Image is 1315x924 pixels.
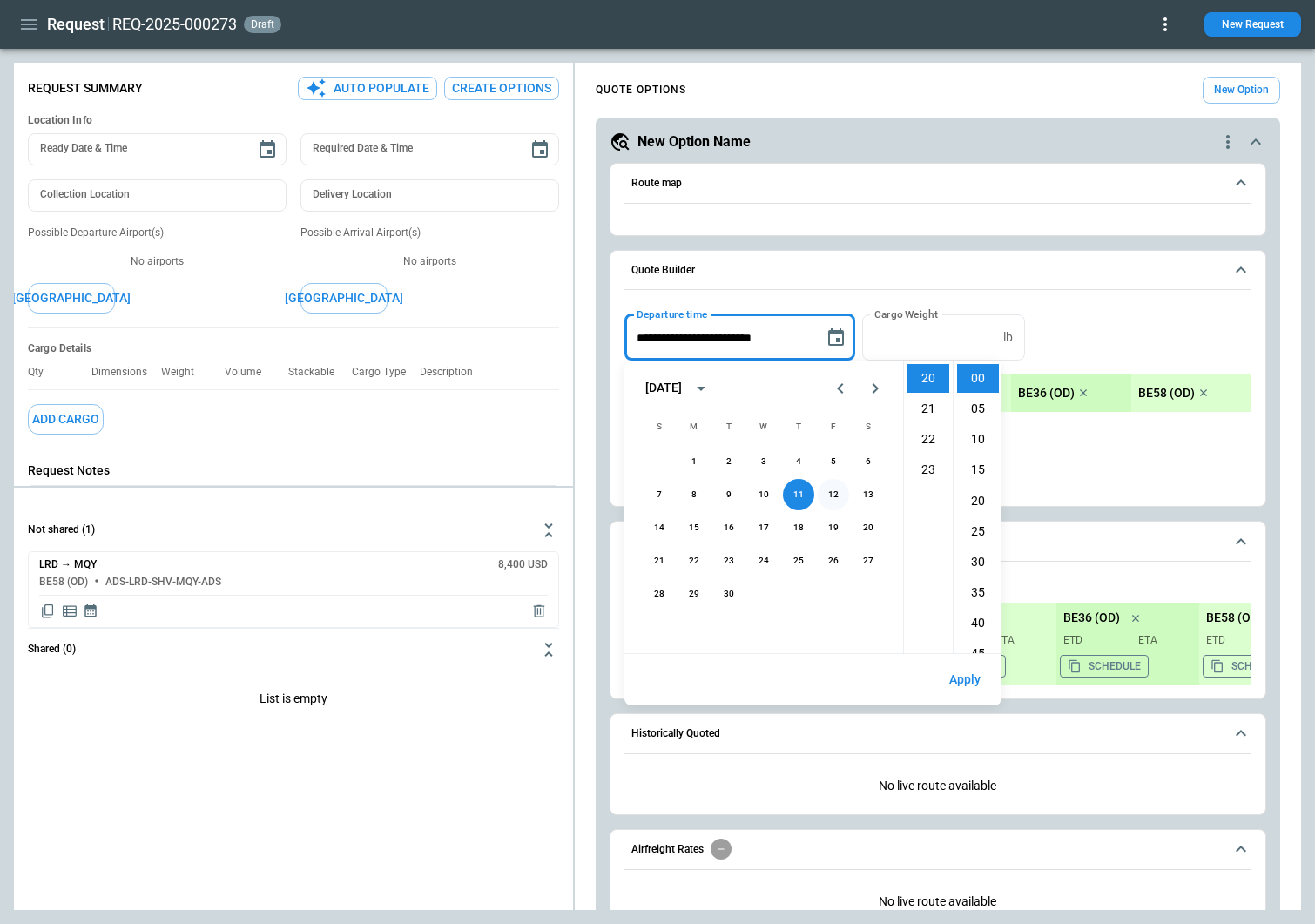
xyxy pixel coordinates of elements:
button: 29 [678,578,710,610]
button: Create Options [444,77,559,100]
button: Auto Populate [298,77,437,100]
button: Historically Quoted [624,714,1251,754]
h6: Airfreight Rates [631,844,704,855]
div: Quote Builder [624,314,1251,485]
li: 20 hours [907,364,949,393]
li: 30 minutes [957,548,999,577]
button: 16 [713,512,745,543]
button: 10 [748,479,779,510]
button: Airfreight Rates [624,830,1251,870]
h6: Shared (0) [28,644,76,655]
button: 5 [818,446,849,477]
li: 25 minutes [957,517,999,546]
button: New Option Namequote-option-actions [610,132,1266,152]
li: 35 minutes [957,578,999,607]
p: Qty [28,366,57,379]
p: ETD [1063,633,1124,648]
li: 22 hours [907,425,949,454]
button: 18 [783,512,814,543]
span: Delete quote [530,603,548,620]
span: Sunday [644,409,675,444]
button: 9 [713,479,745,510]
button: 21 [644,545,675,577]
button: Schedule [624,522,1251,562]
button: 3 [748,446,779,477]
button: Not shared (1) [28,509,559,551]
h1: Request [47,14,105,35]
p: Cargo Type [352,366,420,379]
h6: BE58 (OD) [39,577,88,588]
h4: QUOTE OPTIONS [596,86,686,94]
p: List is empty [28,671,559,732]
button: Apply [935,661,995,698]
p: Dimensions [91,366,161,379]
span: draft [247,18,278,30]
p: No live route available [624,880,1251,923]
button: 13 [853,479,884,510]
button: New Request [1204,12,1301,37]
label: Cargo Weight [874,307,938,321]
h5: New Option Name [637,132,751,152]
h6: ADS-LRD-SHV-MQY-ADS [105,577,221,588]
p: No airports [28,254,287,269]
h6: Not shared (1) [28,524,95,536]
button: 2 [713,446,745,477]
label: Departure time [637,307,708,321]
span: Wednesday [748,409,779,444]
p: ETA [988,633,1049,648]
button: New Option [1203,77,1280,104]
p: ETA [1131,633,1192,648]
div: scrollable content [771,374,1251,412]
button: calendar view is open, switch to year view [687,374,715,402]
div: Not shared (1) [28,551,559,628]
h6: Quote Builder [631,265,695,276]
button: 23 [713,545,745,577]
p: Request Summary [28,81,143,96]
span: Thursday [783,409,814,444]
p: Volume [225,366,275,379]
button: 6 [853,446,884,477]
div: scrollable content [771,603,1251,685]
p: Request Notes [28,463,559,478]
div: [DATE] [645,381,682,395]
li: 15 minutes [957,455,999,484]
button: Choose date, selected date is Sep 11, 2025 [819,320,853,355]
button: Choose date [523,132,557,167]
span: Monday [678,409,710,444]
button: 17 [748,512,779,543]
p: BE58 (OD) [1206,610,1263,625]
button: 19 [818,512,849,543]
span: Saturday [853,409,884,444]
span: Display detailed quote content [61,603,78,620]
button: 28 [644,578,675,610]
button: 22 [678,545,710,577]
button: Choose date [250,132,285,167]
ul: Select hours [904,361,953,653]
button: 20 [853,512,884,543]
button: [GEOGRAPHIC_DATA] [300,283,388,314]
p: No airports [300,254,559,269]
p: Weight [161,366,208,379]
li: 40 minutes [957,609,999,637]
button: 24 [748,545,779,577]
button: 25 [783,545,814,577]
div: Not shared (1) [28,671,559,732]
li: 20 minutes [957,487,999,516]
h6: 8,400 USD [498,559,548,570]
li: 5 minutes [957,395,999,423]
h6: Historically Quoted [631,728,720,739]
div: Historically Quoted [624,765,1251,807]
p: Stackable [288,366,348,379]
p: Possible Departure Airport(s) [28,226,287,240]
li: 0 minutes [957,364,999,393]
li: 21 hours [907,395,949,423]
p: Possible Arrival Airport(s) [300,226,559,240]
li: 23 hours [907,455,949,484]
p: BE36 (OD) [1018,386,1075,401]
h6: Cargo Details [28,342,559,355]
button: 26 [818,545,849,577]
button: Previous month [823,371,858,406]
p: No live route available [624,765,1251,807]
button: 12 [818,479,849,510]
li: 10 minutes [957,425,999,454]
